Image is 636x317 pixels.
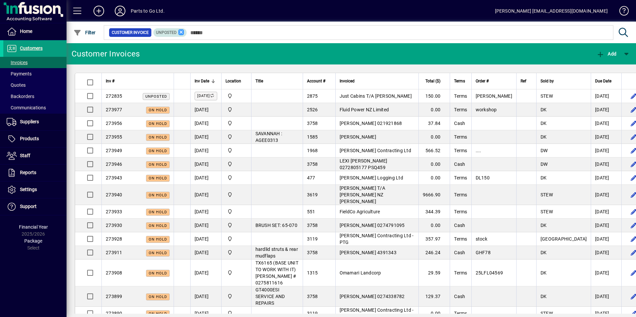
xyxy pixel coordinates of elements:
span: [PERSON_NAME] 0274791095 [340,223,405,228]
span: 273928 [106,236,122,242]
span: DAE - Bulk Store [226,222,247,229]
span: Payments [7,71,32,76]
span: 273977 [106,107,122,112]
label: [DATE] [195,92,217,100]
td: [DATE] [591,144,621,158]
span: Unposted [156,30,177,35]
span: DK [541,294,547,299]
td: 344.39 [418,205,450,219]
span: Terms [454,209,467,214]
td: [DATE] [190,246,221,260]
span: 273955 [106,134,122,140]
span: 273899 [106,294,122,299]
span: Package [24,238,42,244]
span: DAE - Bulk Store [226,269,247,276]
span: DW [541,161,548,167]
span: 2875 [307,93,318,99]
td: [DATE] [591,117,621,130]
td: [DATE] [190,158,221,171]
span: Terms [454,311,467,316]
span: 3758 [307,223,318,228]
span: Filter [74,30,96,35]
span: DAE - Bulk Store [226,160,247,168]
span: 273930 [106,223,122,228]
span: Location [226,77,241,85]
div: Inv # [106,77,170,85]
span: Invoices [7,60,28,65]
span: Reports [20,170,36,175]
button: Profile [109,5,131,17]
td: 566.52 [418,144,450,158]
td: 29.59 [418,260,450,286]
span: Fluid Power NZ Limited [340,107,389,112]
span: Order # [476,77,489,85]
span: Backorders [7,94,34,99]
td: 37.84 [418,117,450,130]
span: Ref [521,77,526,85]
span: Terms [454,270,467,275]
td: [DATE] [190,219,221,232]
div: Customer Invoices [72,49,140,59]
span: [PERSON_NAME] Contracting Ltd [340,148,411,153]
span: Home [20,29,32,34]
span: 3758 [307,161,318,167]
span: On hold [149,210,167,214]
span: [GEOGRAPHIC_DATA] [541,236,587,242]
span: [PERSON_NAME] 021921868 [340,121,402,126]
td: 0.00 [418,171,450,185]
span: Terms [454,107,467,112]
span: STEW [541,192,553,197]
span: DAE - Bulk Store [226,208,247,215]
span: FieldCo Agriculture [340,209,380,214]
span: Products [20,136,39,141]
span: Settings [20,187,37,192]
span: GHF78 [476,250,491,255]
span: DK [541,134,547,140]
td: [DATE] [190,130,221,144]
a: Staff [3,148,67,164]
span: On hold [149,162,167,167]
div: [PERSON_NAME] [EMAIL_ADDRESS][DOMAIN_NAME] [495,6,608,16]
td: [DATE] [591,185,621,205]
span: Staff [20,153,30,158]
span: DAE - Bulk Store [226,235,247,243]
span: SAVANNAH : AGEE0313 [255,131,282,143]
span: 273946 [106,161,122,167]
span: 3619 [307,192,318,197]
td: [DATE] [591,246,621,260]
span: Cash [454,294,465,299]
span: [PERSON_NAME] Logging Ltd [340,175,403,180]
span: DAE - Bulk Store [226,191,247,198]
td: 357.97 [418,232,450,246]
span: Terms [454,175,467,180]
span: 273911 [106,250,122,255]
span: On hold [149,135,167,140]
td: [DATE] [591,286,621,307]
span: Communications [7,105,46,110]
span: Terms [454,93,467,99]
span: [PERSON_NAME] Contracting Ltd - PTG [340,233,414,245]
td: [DATE] [190,205,221,219]
span: 2526 [307,107,318,112]
span: DK [541,121,547,126]
span: STEW [541,209,553,214]
span: 273890 [106,311,122,316]
span: 273908 [106,270,122,275]
span: 273940 [106,192,122,197]
span: [PERSON_NAME] T/A [PERSON_NAME] NZ [PERSON_NAME] [340,185,385,204]
td: [DATE] [591,232,621,246]
span: Terms [454,77,465,85]
div: Invoiced [340,77,414,85]
span: [PERSON_NAME] [476,93,512,99]
div: Ref [521,77,532,85]
div: Title [255,77,299,85]
span: DAE - Bulk Store [226,92,247,100]
td: 0.00 [418,103,450,117]
span: [PERSON_NAME] 0274338782 [340,294,405,299]
span: DAE - Bulk Store [226,106,247,113]
span: Support [20,204,37,209]
td: 246.24 [418,246,450,260]
span: Invoiced [340,77,355,85]
div: Inv Date [195,77,217,85]
a: Suppliers [3,114,67,130]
